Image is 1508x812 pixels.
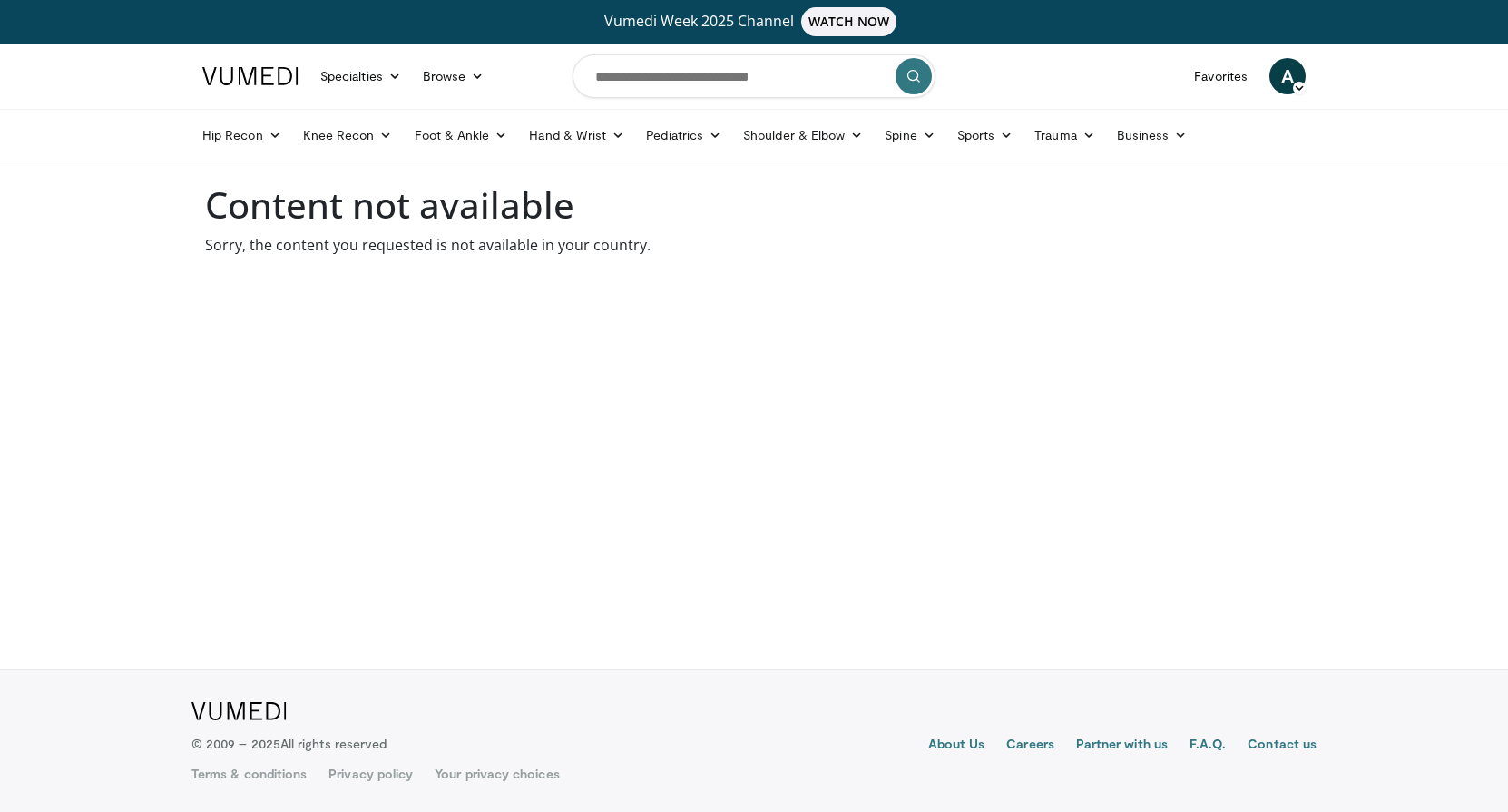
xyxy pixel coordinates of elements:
[205,7,1303,36] a: Vumedi Week 2025 ChannelWATCH NOW
[1248,735,1317,757] a: Contact us
[518,117,635,153] a: Hand & Wrist
[928,735,985,757] a: About Us
[191,702,287,720] img: VuMedi Logo
[874,117,945,153] a: Spine
[1106,117,1199,153] a: Business
[1076,735,1168,757] a: Partner with us
[732,117,874,153] a: Shoulder & Elbow
[1023,117,1106,153] a: Trauma
[191,765,307,783] a: Terms & conditions
[573,54,935,98] input: Search topics, interventions
[635,117,732,153] a: Pediatrics
[1269,58,1306,94] a: A
[435,765,559,783] a: Your privacy choices
[191,117,292,153] a: Hip Recon
[946,117,1024,153] a: Sports
[191,735,387,753] p: © 2009 – 2025
[412,58,495,94] a: Browse
[309,58,412,94] a: Specialties
[1190,735,1226,757] a: F.A.Q.
[1006,735,1054,757] a: Careers
[292,117,404,153] a: Knee Recon
[280,736,387,751] span: All rights reserved
[1183,58,1258,94] a: Favorites
[801,7,897,36] span: WATCH NOW
[328,765,413,783] a: Privacy policy
[404,117,519,153] a: Foot & Ankle
[205,234,1303,256] p: Sorry, the content you requested is not available in your country.
[202,67,299,85] img: VuMedi Logo
[205,183,1303,227] h1: Content not available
